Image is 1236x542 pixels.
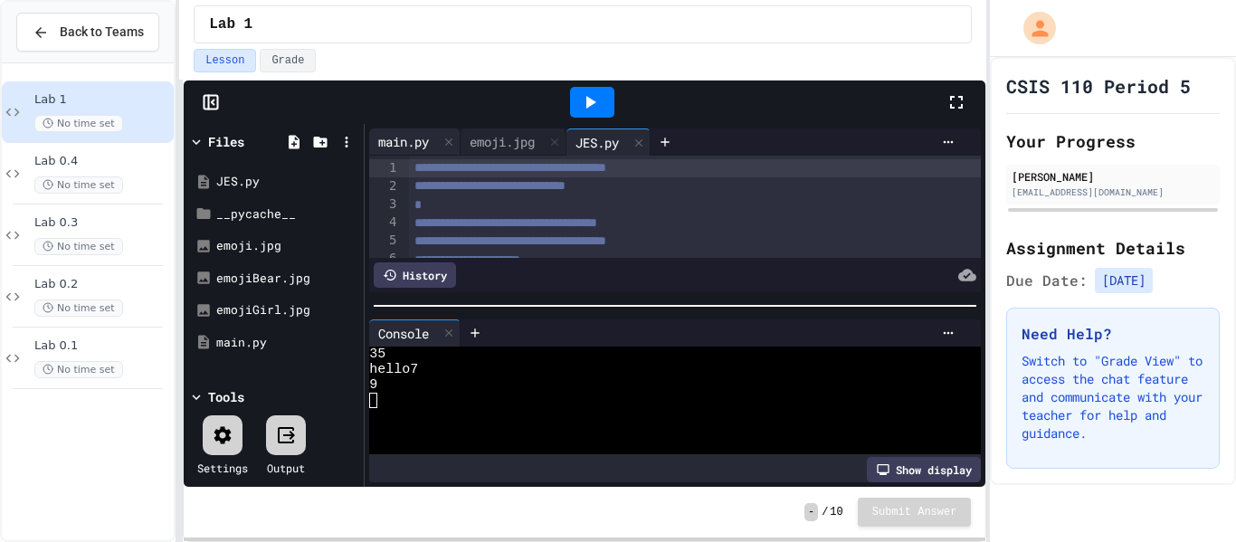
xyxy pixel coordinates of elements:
div: Tools [208,387,244,406]
div: History [374,262,456,288]
span: hello7 [369,362,418,377]
span: No time set [34,238,123,255]
div: JES.py [216,173,357,191]
div: [PERSON_NAME] [1012,168,1214,185]
div: Console [369,324,438,343]
div: 4 [369,214,399,232]
span: No time set [34,361,123,378]
span: Lab 1 [34,92,170,108]
div: 2 [369,177,399,195]
div: Settings [197,460,248,476]
span: Due Date: [1006,270,1088,291]
div: My Account [1004,7,1060,49]
div: JES.py [566,133,628,152]
div: emoji.jpg [216,237,357,255]
div: main.py [369,128,461,156]
span: Lab 0.2 [34,277,170,292]
div: [EMAIL_ADDRESS][DOMAIN_NAME] [1012,185,1214,199]
button: Lesson [194,49,256,72]
h2: Assignment Details [1006,235,1220,261]
h2: Your Progress [1006,128,1220,154]
div: JES.py [566,128,651,156]
button: Back to Teams [16,13,159,52]
span: Lab 0.4 [34,154,170,169]
span: / [822,505,828,519]
div: emoji.jpg [461,128,566,156]
div: Files [208,132,244,151]
span: Back to Teams [60,23,144,42]
span: Lab 1 [209,14,252,35]
span: 10 [830,505,842,519]
div: 1 [369,159,399,177]
div: main.py [369,132,438,151]
span: 9 [369,377,377,393]
div: Show display [867,457,981,482]
h3: Need Help? [1022,323,1204,345]
button: Submit Answer [858,498,972,527]
span: No time set [34,176,123,194]
button: Grade [260,49,316,72]
div: Output [267,460,305,476]
div: 6 [369,250,399,268]
div: __pycache__ [216,205,357,223]
div: emoji.jpg [461,132,544,151]
span: 35 [369,347,385,362]
span: No time set [34,300,123,317]
span: Lab 0.3 [34,215,170,231]
div: main.py [216,334,357,352]
h1: CSIS 110 Period 5 [1006,73,1191,99]
div: 5 [369,232,399,250]
div: 3 [369,195,399,214]
span: - [804,503,818,521]
div: Console [369,319,461,347]
span: Submit Answer [872,505,957,519]
div: emojiGirl.jpg [216,301,357,319]
span: [DATE] [1095,268,1153,293]
div: emojiBear.jpg [216,270,357,288]
p: Switch to "Grade View" to access the chat feature and communicate with your teacher for help and ... [1022,352,1204,442]
span: No time set [34,115,123,132]
span: Lab 0.1 [34,338,170,354]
